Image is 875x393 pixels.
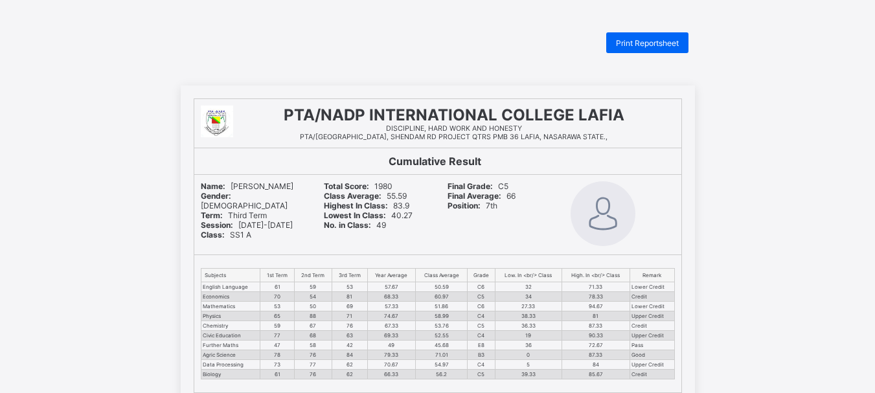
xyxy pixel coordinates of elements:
[201,370,260,379] td: Biology
[467,282,495,292] td: C6
[284,106,624,124] span: PTA/NADP INTERNATIONAL COLLEGE LAFIA
[630,269,674,282] th: Remark
[416,302,468,311] td: 51.86
[260,350,295,360] td: 78
[324,210,413,220] span: 40.27
[201,341,260,350] td: Further Maths
[448,181,493,191] b: Final Grade:
[416,292,468,302] td: 60.97
[260,321,295,331] td: 59
[201,350,260,360] td: Agric Science
[332,321,367,331] td: 76
[562,311,630,321] td: 81
[562,331,630,341] td: 90.33
[201,311,260,321] td: Physics
[324,201,409,210] span: 83.9
[294,269,332,282] th: 2nd Term
[630,370,674,379] td: Credit
[294,360,332,370] td: 77
[201,282,260,292] td: English Language
[562,350,630,360] td: 87.33
[562,370,630,379] td: 85.67
[467,370,495,379] td: C5
[562,269,630,282] th: High. In <br/> Class
[495,370,562,379] td: 39.33
[260,282,295,292] td: 61
[367,269,416,282] th: Year Average
[495,282,562,292] td: 32
[201,181,293,191] span: [PERSON_NAME]
[324,191,381,201] b: Class Average:
[201,230,251,240] span: SS1 A
[294,341,332,350] td: 58
[332,360,367,370] td: 62
[367,302,416,311] td: 57.33
[324,181,369,191] b: Total Score:
[630,282,674,292] td: Lower Credit
[201,191,288,210] span: [DEMOGRAPHIC_DATA]
[332,350,367,360] td: 84
[332,370,367,379] td: 62
[630,331,674,341] td: Upper Credit
[630,350,674,360] td: Good
[416,341,468,350] td: 45.68
[562,321,630,331] td: 87.33
[386,124,522,133] span: DISCIPLINE, HARD WORK AND HONESTY
[324,201,388,210] b: Highest In Class:
[201,210,267,220] span: Third Term
[416,269,468,282] th: Class Average
[294,331,332,341] td: 68
[332,311,367,321] td: 71
[416,311,468,321] td: 58.99
[616,38,679,48] span: Print Reportsheet
[294,370,332,379] td: 76
[201,220,233,230] b: Session:
[562,282,630,292] td: 71.33
[332,302,367,311] td: 69
[630,292,674,302] td: Credit
[630,341,674,350] td: Pass
[260,370,295,379] td: 61
[260,360,295,370] td: 73
[495,269,562,282] th: Low. In <br/> Class
[630,321,674,331] td: Credit
[562,292,630,302] td: 78.33
[201,302,260,311] td: Mathematics
[467,331,495,341] td: C4
[201,191,231,201] b: Gender:
[495,331,562,341] td: 19
[201,181,225,191] b: Name:
[294,292,332,302] td: 54
[367,360,416,370] td: 70.67
[367,282,416,292] td: 57.67
[332,292,367,302] td: 81
[495,292,562,302] td: 34
[332,269,367,282] th: 3rd Term
[201,360,260,370] td: Data Processing
[367,370,416,379] td: 66.33
[294,311,332,321] td: 88
[324,210,386,220] b: Lowest In Class:
[416,331,468,341] td: 52.55
[367,331,416,341] td: 69.33
[260,331,295,341] td: 77
[201,269,260,282] th: Subjects
[495,350,562,360] td: 0
[562,360,630,370] td: 84
[294,302,332,311] td: 50
[324,181,392,191] span: 1980
[495,311,562,321] td: 38.33
[467,350,495,360] td: B3
[367,292,416,302] td: 68.33
[416,370,468,379] td: 56.2
[260,311,295,321] td: 65
[467,269,495,282] th: Grade
[201,331,260,341] td: Civic Education
[495,321,562,331] td: 36.33
[562,302,630,311] td: 94.67
[324,220,371,230] b: No. in Class:
[495,302,562,311] td: 27.33
[324,220,386,230] span: 49
[367,341,416,350] td: 49
[389,155,481,168] b: Cumulative Result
